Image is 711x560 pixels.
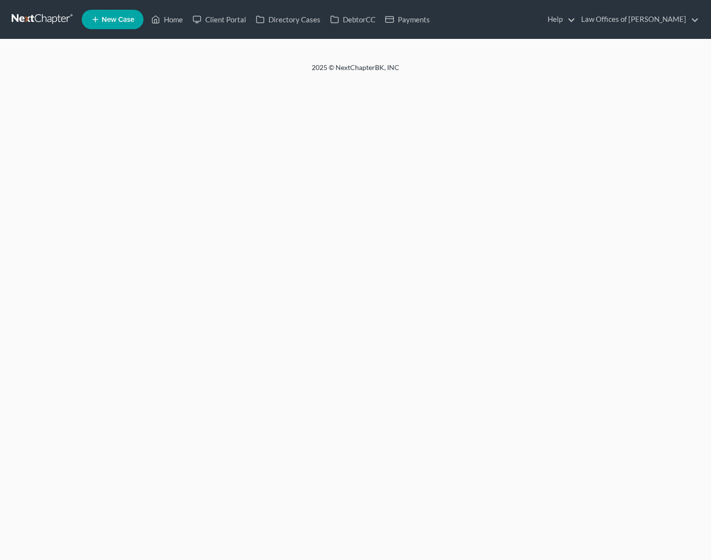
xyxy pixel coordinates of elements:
[251,11,325,28] a: Directory Cases
[543,11,575,28] a: Help
[146,11,188,28] a: Home
[82,10,143,29] new-legal-case-button: New Case
[78,63,633,80] div: 2025 © NextChapterBK, INC
[325,11,380,28] a: DebtorCC
[576,11,699,28] a: Law Offices of [PERSON_NAME]
[188,11,251,28] a: Client Portal
[380,11,435,28] a: Payments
